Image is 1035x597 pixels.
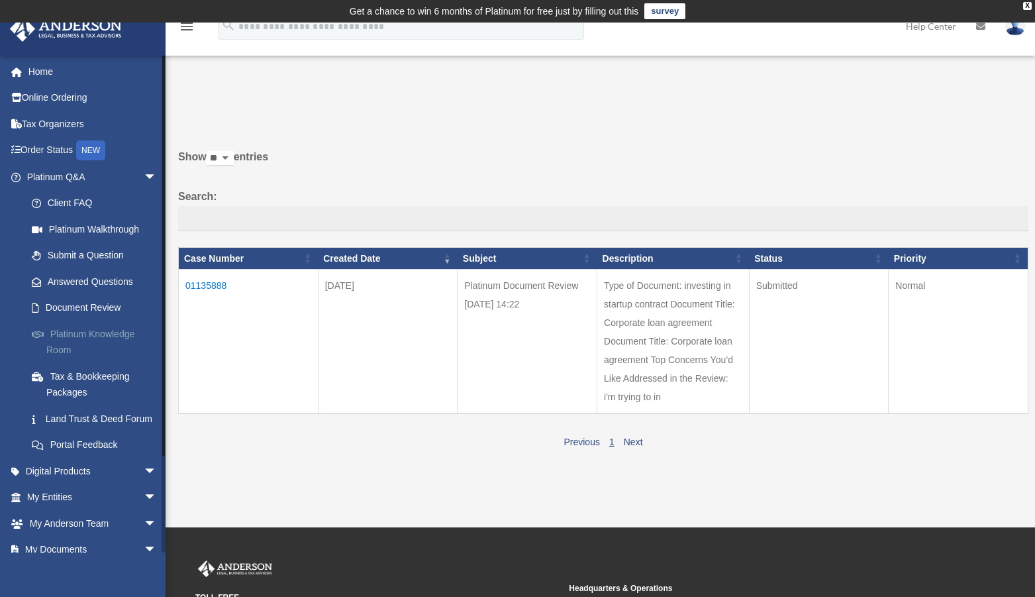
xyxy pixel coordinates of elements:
a: Digital Productsarrow_drop_down [9,458,177,484]
img: User Pic [1005,17,1025,36]
label: Search: [178,188,1028,231]
span: arrow_drop_down [144,164,170,191]
td: [DATE] [318,270,458,414]
input: Search: [178,206,1028,231]
a: My Entitiesarrow_drop_down [9,484,177,511]
img: Anderson Advisors Platinum Portal [6,16,126,42]
a: 1 [609,437,615,447]
i: menu [179,19,195,34]
a: My Documentsarrow_drop_down [9,537,177,563]
td: Submitted [749,270,889,414]
a: Online Ordering [9,85,177,111]
label: Show entries [178,148,1028,180]
a: Order StatusNEW [9,137,177,164]
img: Anderson Advisors Platinum Portal [195,561,275,578]
th: Created Date: activate to sort column ascending [318,247,458,270]
span: arrow_drop_down [144,458,170,485]
td: 01135888 [179,270,319,414]
a: Answered Questions [19,268,170,295]
div: NEW [76,140,105,160]
a: Tax Organizers [9,111,177,137]
a: menu [179,23,195,34]
th: Priority: activate to sort column ascending [889,247,1028,270]
span: arrow_drop_down [144,537,170,564]
div: Get a chance to win 6 months of Platinum for free just by filling out this [350,3,639,19]
th: Subject: activate to sort column ascending [458,247,597,270]
a: Next [624,437,643,447]
a: Platinum Knowledge Room [19,321,177,363]
th: Description: activate to sort column ascending [597,247,750,270]
th: Status: activate to sort column ascending [749,247,889,270]
a: Land Trust & Deed Forum [19,406,177,432]
a: Tax & Bookkeeping Packages [19,363,177,406]
span: arrow_drop_down [144,484,170,512]
th: Case Number: activate to sort column ascending [179,247,319,270]
a: Client FAQ [19,190,177,217]
td: Platinum Document Review [DATE] 14:22 [458,270,597,414]
a: My Anderson Teamarrow_drop_down [9,510,177,537]
a: Platinum Walkthrough [19,216,177,243]
select: Showentries [207,151,234,166]
a: Document Review [19,295,177,321]
td: Type of Document: investing in startup contract Document Title: Corporate loan agreement Document... [597,270,750,414]
a: Portal Feedback [19,432,177,459]
span: arrow_drop_down [144,510,170,537]
i: search [221,18,236,32]
a: survey [644,3,685,19]
a: Submit a Question [19,243,177,269]
small: Headquarters & Operations [569,582,933,596]
a: Home [9,58,177,85]
td: Normal [889,270,1028,414]
a: Previous [564,437,599,447]
a: Platinum Q&Aarrow_drop_down [9,164,177,190]
div: close [1023,2,1032,10]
